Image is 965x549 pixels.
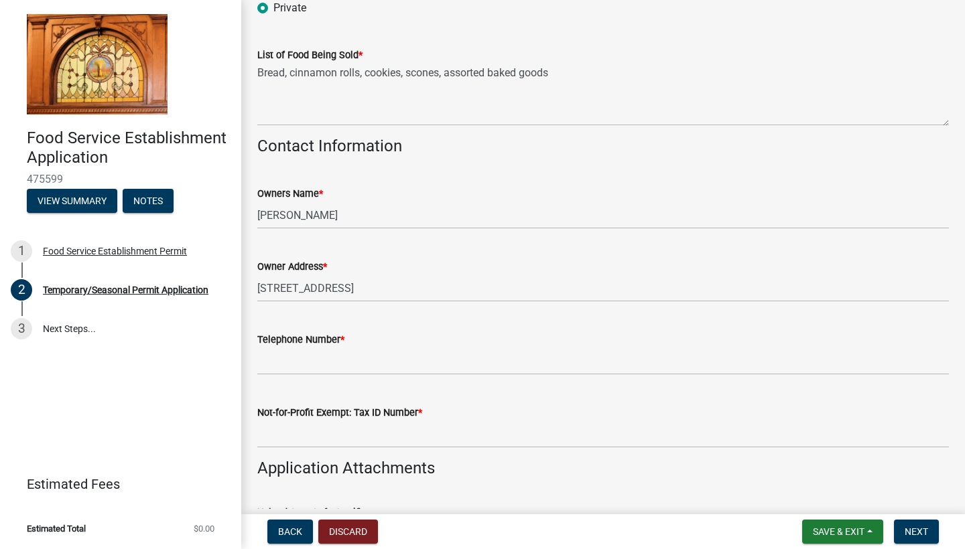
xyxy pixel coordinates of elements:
wm-modal-confirm: Summary [27,196,117,207]
button: View Summary [27,189,117,213]
span: Back [278,526,302,537]
button: Next [894,520,939,544]
label: List of Food Being Sold [257,51,363,60]
span: $0.00 [194,524,214,533]
a: Estimated Fees [11,471,220,497]
label: Not-for-Profit Exempt: Tax ID Number [257,408,422,418]
h4: Contact Information [257,137,949,156]
div: Temporary/Seasonal Permit Application [43,285,208,295]
wm-modal-confirm: Notes [123,196,174,207]
h4: Application Attachments [257,459,949,478]
div: 3 [11,318,32,339]
span: Next [905,526,928,537]
button: Notes [123,189,174,213]
div: 2 [11,279,32,301]
label: Upload Serv Safe Certificate [257,508,381,518]
span: 475599 [27,173,214,185]
img: Jasper County, Indiana [27,14,168,114]
button: Back [267,520,313,544]
span: Save & Exit [813,526,864,537]
button: Save & Exit [802,520,883,544]
h4: Food Service Establishment Application [27,129,231,167]
button: Discard [318,520,378,544]
label: Owner Address [257,262,327,272]
label: Telephone Number [257,335,344,345]
div: Food Service Establishment Permit [43,246,187,256]
label: Owners Name [257,189,323,199]
div: 1 [11,240,32,262]
span: Estimated Total [27,524,86,533]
